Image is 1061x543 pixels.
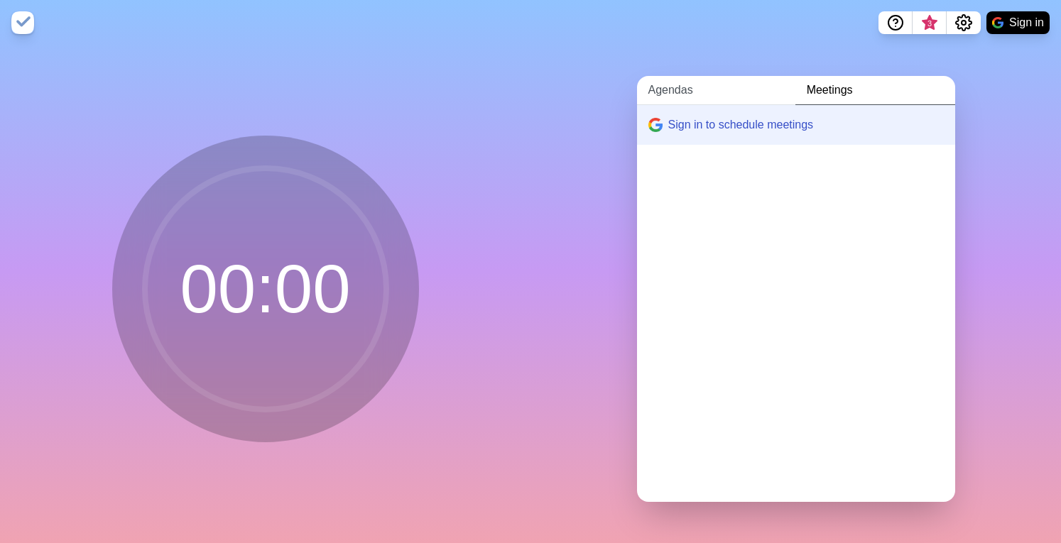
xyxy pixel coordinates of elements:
img: google logo [992,17,1003,28]
button: Sign in to schedule meetings [637,105,955,145]
img: timeblocks logo [11,11,34,34]
span: 3 [924,18,935,29]
button: What’s new [913,11,947,34]
button: Help [878,11,913,34]
img: google logo [648,118,663,132]
button: Settings [947,11,981,34]
a: Agendas [637,76,795,105]
a: Meetings [795,76,955,105]
button: Sign in [986,11,1050,34]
